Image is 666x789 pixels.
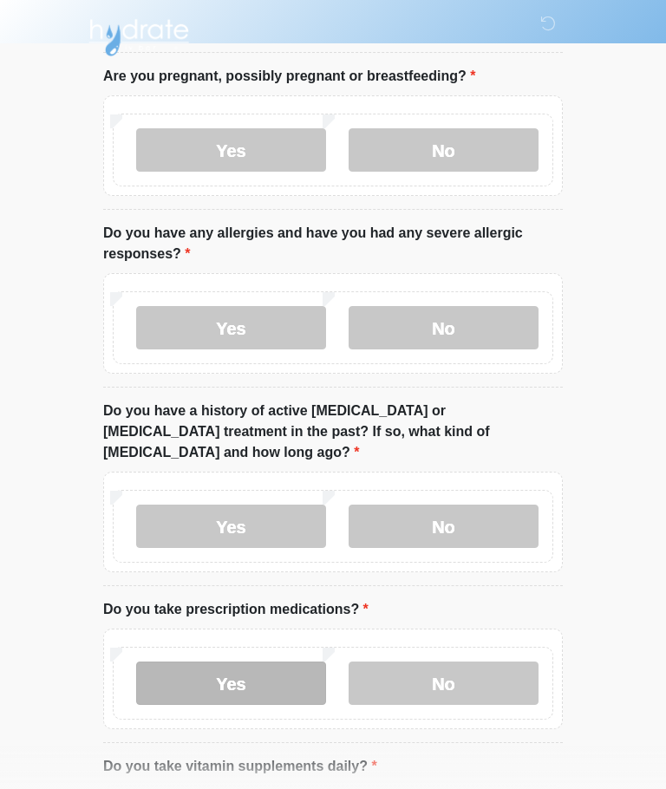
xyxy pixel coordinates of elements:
[349,662,539,705] label: No
[136,306,326,349] label: Yes
[103,66,475,87] label: Are you pregnant, possibly pregnant or breastfeeding?
[86,13,192,57] img: Hydrate IV Bar - Arcadia Logo
[103,599,369,620] label: Do you take prescription medications?
[103,756,377,777] label: Do you take vitamin supplements daily?
[103,223,563,264] label: Do you have any allergies and have you had any severe allergic responses?
[349,306,539,349] label: No
[136,662,326,705] label: Yes
[349,505,539,548] label: No
[136,505,326,548] label: Yes
[349,128,539,172] label: No
[136,128,326,172] label: Yes
[103,401,563,463] label: Do you have a history of active [MEDICAL_DATA] or [MEDICAL_DATA] treatment in the past? If so, wh...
